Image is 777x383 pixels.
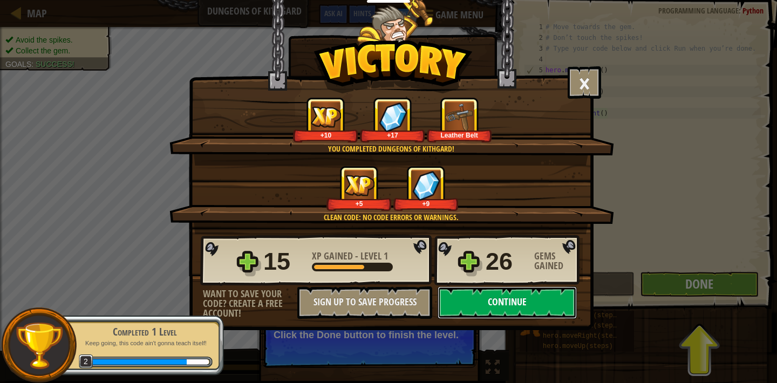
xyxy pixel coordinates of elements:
[221,212,561,223] div: Clean code: no code errors or warnings.
[438,286,577,319] button: Continue
[297,286,432,319] button: Sign Up to Save Progress
[445,102,474,132] img: New Item
[15,321,64,370] img: trophy.png
[396,200,456,208] div: +9
[379,102,407,132] img: Gems Gained
[312,249,355,263] span: XP Gained
[313,40,473,94] img: Victory
[362,131,423,139] div: +17
[221,143,561,154] div: You completed Dungeons of Kithgard!
[429,131,490,139] div: Leather Belt
[486,244,528,279] div: 26
[568,66,601,99] button: ×
[358,249,384,263] span: Level
[344,175,374,196] img: XP Gained
[384,249,388,263] span: 1
[295,131,356,139] div: +10
[263,244,305,279] div: 15
[77,324,213,339] div: Completed 1 Level
[203,289,297,318] div: Want to save your code? Create a free account!
[412,170,440,200] img: Gems Gained
[77,339,213,347] p: Keep going, this code ain't gonna teach itself!
[329,200,390,208] div: +5
[312,251,388,261] div: -
[79,354,93,369] span: 2
[311,106,341,127] img: XP Gained
[534,251,583,271] div: Gems Gained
